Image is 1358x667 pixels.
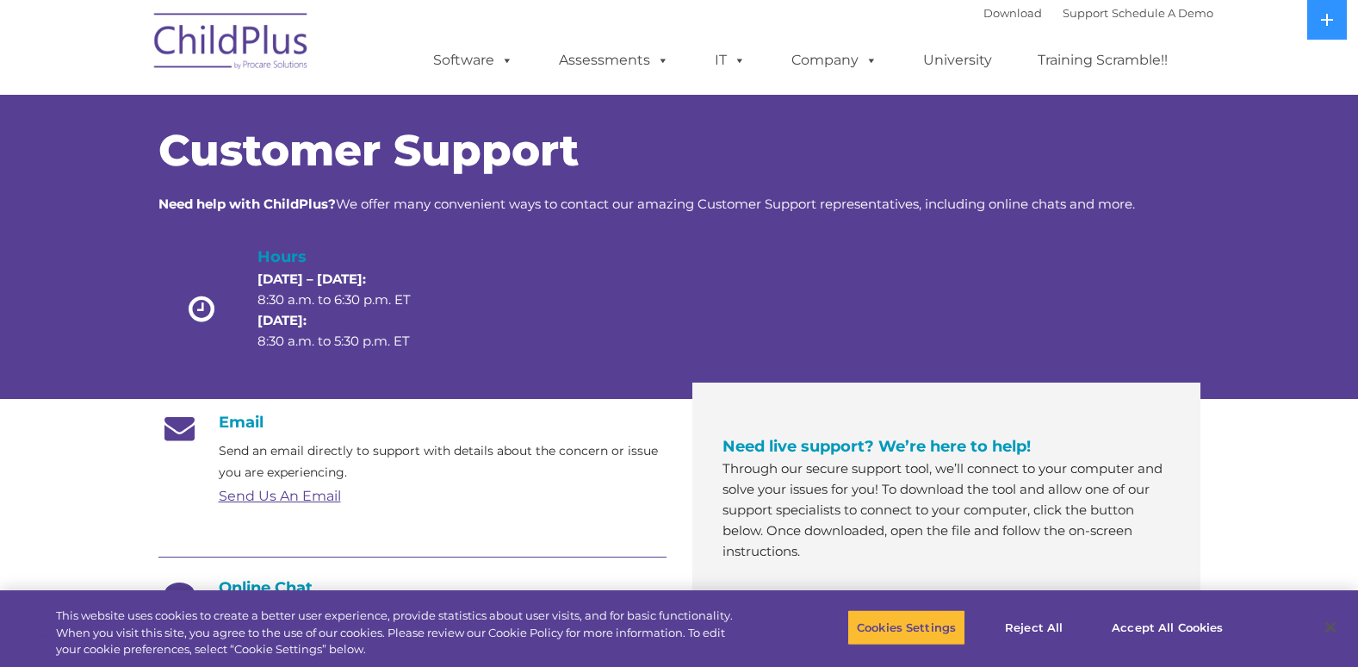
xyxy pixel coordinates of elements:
span: Need live support? We’re here to help! [722,437,1031,456]
a: IT [698,43,763,78]
button: Accept All Cookies [1102,609,1232,645]
p: Send an email directly to support with details about the concern or issue you are experiencing. [219,440,667,483]
strong: [DATE]: [257,312,307,328]
h4: Online Chat [158,578,667,597]
strong: Need help with ChildPlus? [158,196,336,212]
h4: Email [158,413,667,432]
div: This website uses cookies to create a better user experience, provide statistics about user visit... [56,608,747,658]
a: Assessments [542,43,686,78]
button: Cookies Settings [847,609,965,645]
button: Close [1311,608,1349,646]
img: ChildPlus by Procare Solutions [146,1,318,87]
span: We offer many convenient ways to contact our amazing Customer Support representatives, including ... [158,196,1135,212]
a: Send Us An Email [219,488,341,504]
strong: [DATE] – [DATE]: [257,271,366,287]
a: Schedule A Demo [1112,6,1213,20]
a: Software [416,43,530,78]
h4: Hours [257,245,440,269]
a: Company [774,43,895,78]
a: Support [1063,6,1108,20]
font: | [983,6,1213,20]
button: Reject All [980,609,1088,645]
span: Customer Support [158,124,579,177]
p: Through our secure support tool, we’ll connect to your computer and solve your issues for you! To... [722,458,1170,562]
p: 8:30 a.m. to 6:30 p.m. ET 8:30 a.m. to 5:30 p.m. ET [257,269,440,352]
a: Download [983,6,1042,20]
a: University [906,43,1009,78]
a: Training Scramble!! [1020,43,1185,78]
